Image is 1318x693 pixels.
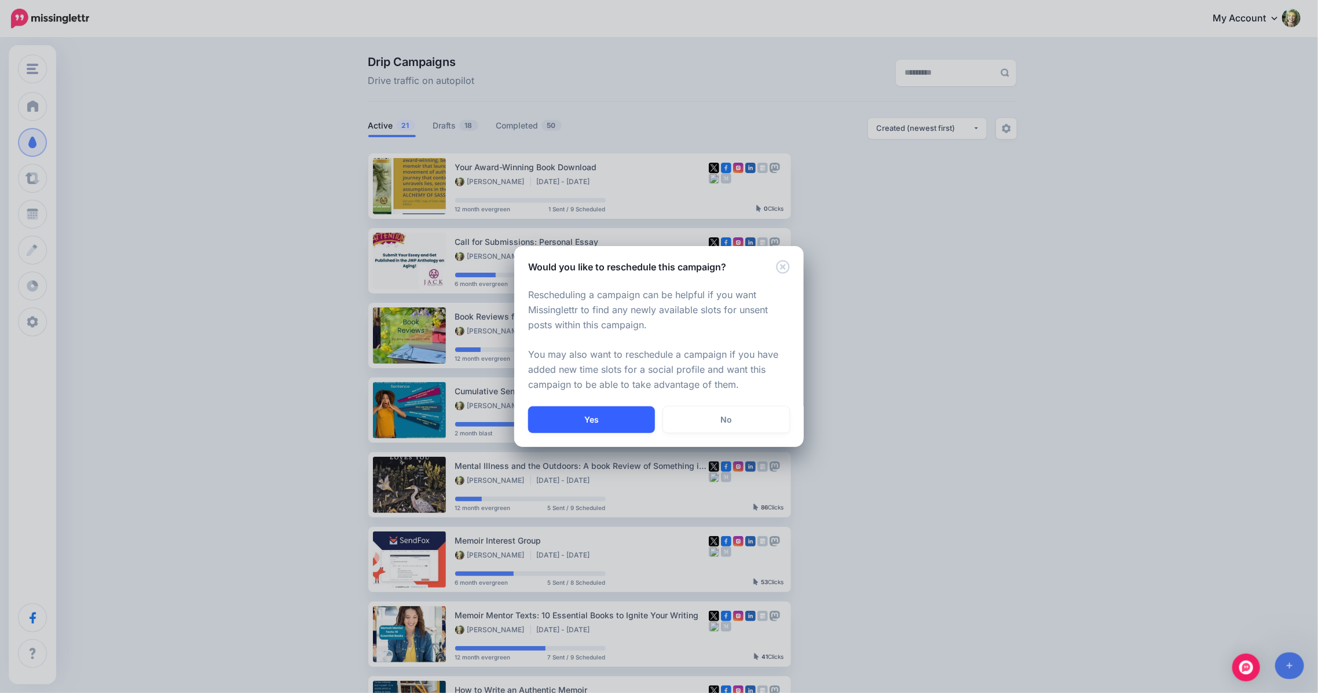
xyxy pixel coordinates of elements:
a: No [663,406,790,433]
button: Yes [528,406,655,433]
button: Close [776,260,790,274]
p: Rescheduling a campaign can be helpful if you want Missinglettr to find any newly available slots... [528,288,790,393]
h5: Would you like to reschedule this campaign? [528,260,726,274]
div: Open Intercom Messenger [1232,654,1260,681]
